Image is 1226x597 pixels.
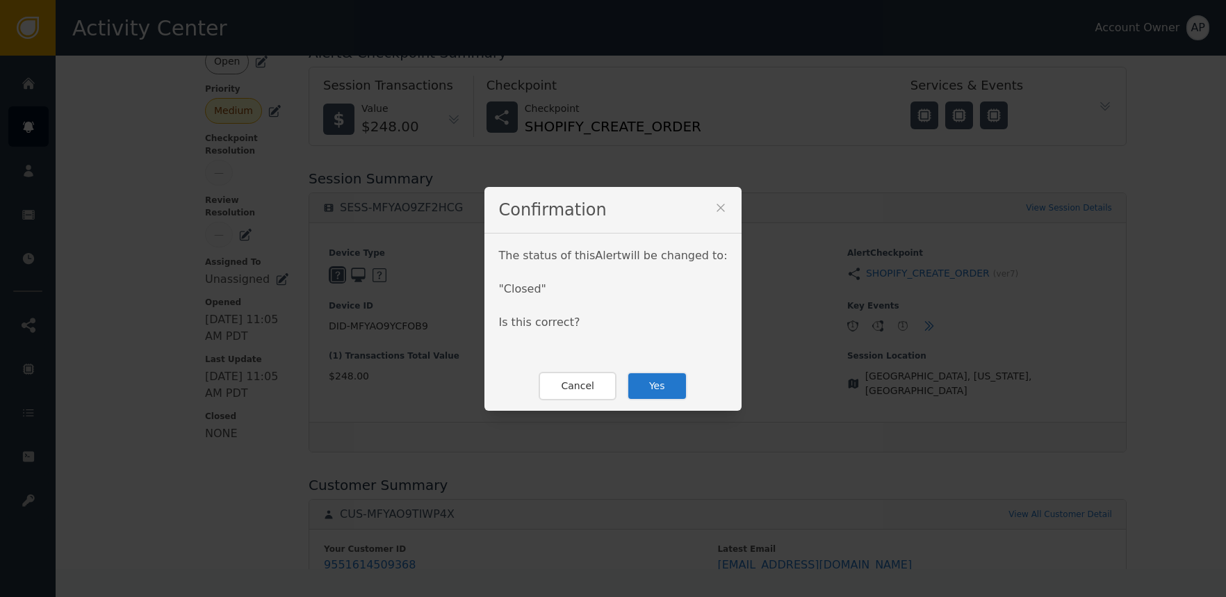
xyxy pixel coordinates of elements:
[498,249,727,262] span: The status of this Alert will be changed to:
[539,372,616,400] button: Cancel
[498,282,546,295] span: " Closed "
[498,316,580,329] span: Is this correct?
[627,372,687,400] button: Yes
[484,187,741,234] div: Confirmation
